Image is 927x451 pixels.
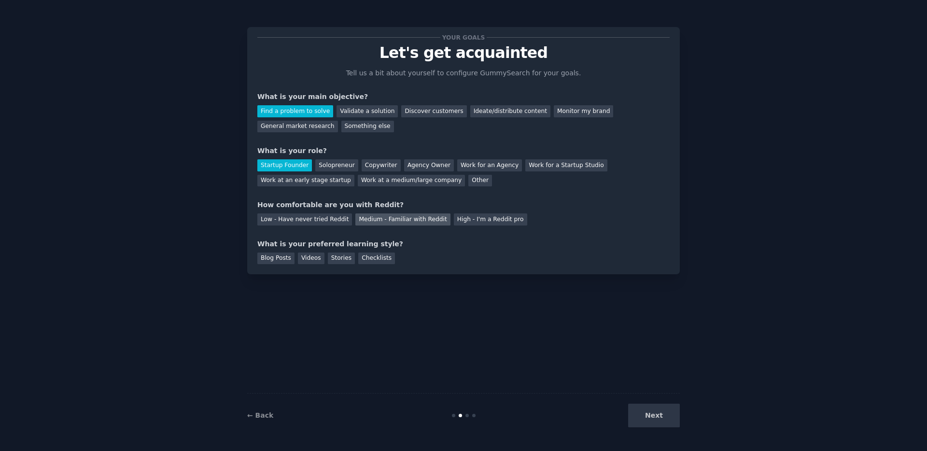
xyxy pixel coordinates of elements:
div: Startup Founder [257,159,312,171]
div: General market research [257,121,338,133]
div: Validate a solution [337,105,398,117]
div: Low - Have never tried Reddit [257,213,352,225]
div: How comfortable are you with Reddit? [257,200,670,210]
div: Discover customers [401,105,466,117]
a: ← Back [247,411,273,419]
div: Work at an early stage startup [257,175,354,187]
div: Ideate/distribute content [470,105,550,117]
div: Find a problem to solve [257,105,333,117]
div: Work for a Startup Studio [525,159,607,171]
div: Medium - Familiar with Reddit [355,213,450,225]
div: Checklists [358,253,395,265]
div: What is your preferred learning style? [257,239,670,249]
span: Your goals [440,32,487,42]
div: Other [468,175,492,187]
div: Agency Owner [404,159,454,171]
div: Work for an Agency [457,159,522,171]
div: High - I'm a Reddit pro [454,213,527,225]
p: Let's get acquainted [257,44,670,61]
div: Something else [341,121,394,133]
div: Work at a medium/large company [358,175,465,187]
div: Solopreneur [315,159,358,171]
div: What is your role? [257,146,670,156]
div: Blog Posts [257,253,295,265]
p: Tell us a bit about yourself to configure GummySearch for your goals. [342,68,585,78]
div: Stories [328,253,355,265]
div: Monitor my brand [554,105,613,117]
div: Videos [298,253,324,265]
div: Copywriter [362,159,401,171]
div: What is your main objective? [257,92,670,102]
